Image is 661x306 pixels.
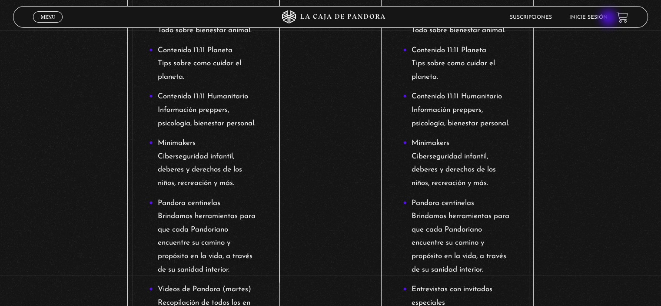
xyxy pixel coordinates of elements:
[403,44,512,84] li: Contenido 11:11 Planeta Tips sobre como cuidar el planeta.
[569,15,608,20] a: Inicie sesión
[403,197,512,277] li: Pandora centinelas Brindamos herramientas para que cada Pandoriano encuentre su camino y propósit...
[149,137,258,190] li: Minimakers Ciberseguridad infantil, deberes y derechos de los niños, recreación y más.
[149,197,258,277] li: Pandora centinelas Brindamos herramientas para que cada Pandoriano encuentre su camino y propósit...
[149,90,258,130] li: Contenido 11:11 Humanitario Información preppers, psicología, bienestar personal.
[510,15,552,20] a: Suscripciones
[149,44,258,84] li: Contenido 11:11 Planeta Tips sobre como cuidar el planeta.
[616,11,628,23] a: View your shopping cart
[403,90,512,130] li: Contenido 11:11 Humanitario Información preppers, psicología, bienestar personal.
[38,22,58,28] span: Cerrar
[41,14,55,20] span: Menu
[403,137,512,190] li: Minimakers Ciberseguridad infantil, deberes y derechos de los niños, recreación y más.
